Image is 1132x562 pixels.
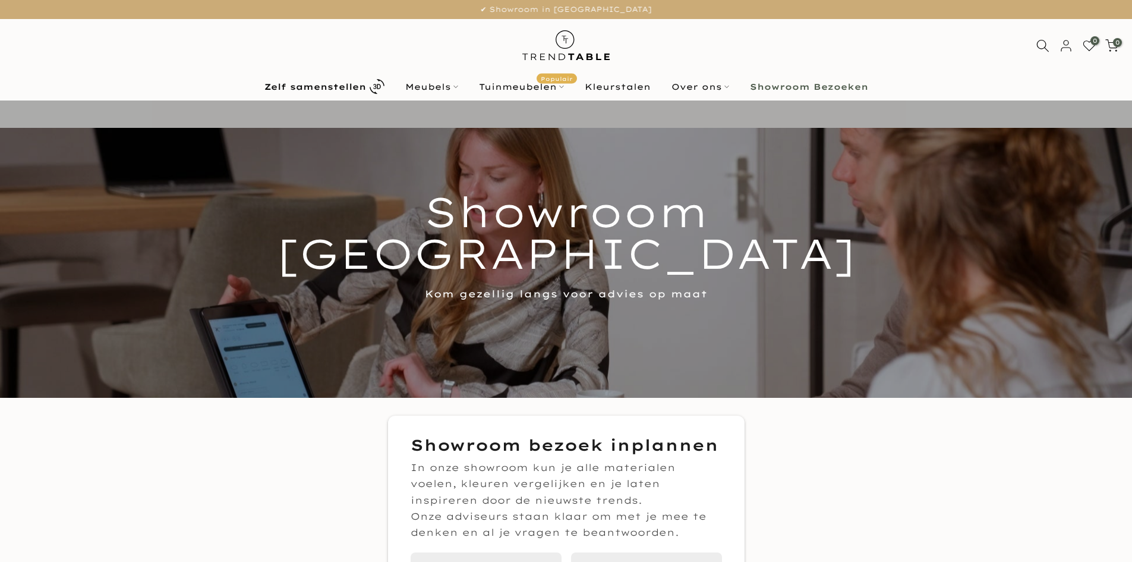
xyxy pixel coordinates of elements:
h3: Showroom bezoek inplannen [411,434,722,457]
p: In onze showroom kun je alle materialen voelen, kleuren vergelijken en je laten inspireren door d... [411,460,722,508]
b: Zelf samenstellen [264,83,366,91]
a: TuinmeubelenPopulair [468,80,574,94]
a: Kleurstalen [574,80,661,94]
a: 0 [1083,39,1096,52]
p: Onze adviseurs staan klaar om met je mee te denken en al je vragen te beantwoorden. [411,508,722,541]
span: 0 [1090,36,1099,45]
span: Populair [537,73,577,83]
a: Meubels [395,80,468,94]
a: 0 [1105,39,1118,52]
img: trend-table [514,19,618,72]
a: Showroom Bezoeken [739,80,878,94]
p: ✔ Showroom in [GEOGRAPHIC_DATA] [15,3,1117,16]
a: Over ons [661,80,739,94]
b: Showroom Bezoeken [750,83,868,91]
iframe: toggle-frame [1,501,61,561]
span: 0 [1113,38,1122,47]
a: Zelf samenstellen [254,76,395,97]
